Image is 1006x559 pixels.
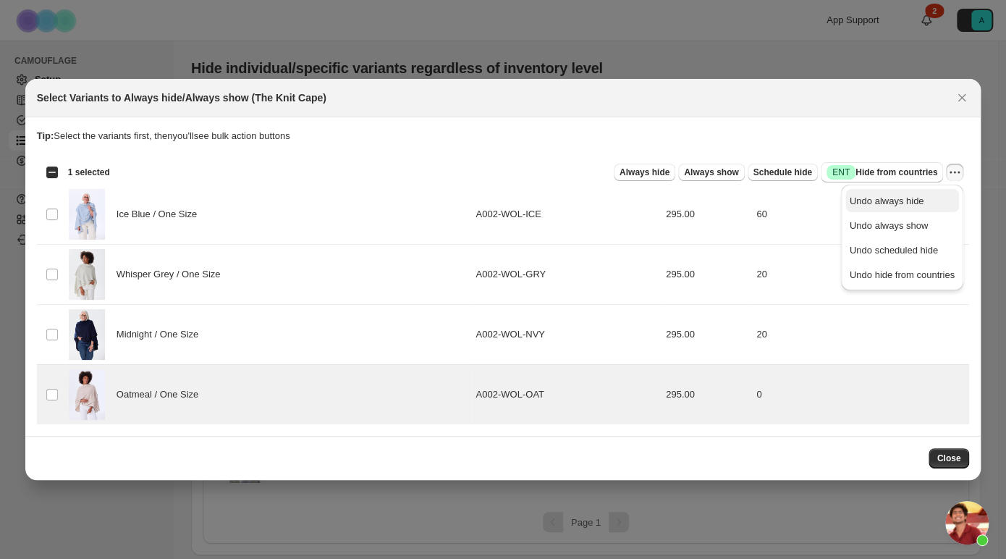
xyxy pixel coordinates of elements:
[952,88,972,108] button: Close
[752,305,969,365] td: 20
[929,448,970,468] button: Close
[661,185,752,245] td: 295.00
[69,309,105,360] img: Cheryl_Midnight_knit_Cape_4366.jpg
[661,364,752,424] td: 295.00
[821,162,943,182] button: SuccessENTHide from countries
[752,185,969,245] td: 60
[678,164,744,181] button: Always show
[945,501,989,545] div: Open chat
[471,364,661,424] td: A002-WOL-OAT
[845,263,959,286] button: Undo hide from countries
[471,245,661,305] td: A002-WOL-GRY
[68,167,110,178] span: 1 selected
[69,369,105,420] img: Knit_Cape_oatmeal_Gabby_9568.jpg
[845,214,959,237] button: Undo always show
[684,167,738,178] span: Always show
[471,305,661,365] td: A002-WOL-NVY
[37,91,326,105] h2: Select Variants to Always hide/Always show (The Knit Cape)
[117,327,206,342] span: Midnight / One Size
[752,364,969,424] td: 0
[937,453,961,464] span: Close
[850,269,955,280] span: Undo hide from countries
[850,220,928,231] span: Undo always show
[117,207,205,222] span: Ice Blue / One Size
[832,167,850,178] span: ENT
[661,305,752,365] td: 295.00
[614,164,675,181] button: Always hide
[471,185,661,245] td: A002-WOL-ICE
[850,245,938,256] span: Undo scheduled hide
[753,167,812,178] span: Schedule hide
[845,189,959,212] button: Undo always hide
[827,165,937,180] span: Hide from countries
[37,130,54,141] strong: Tip:
[850,196,924,206] span: Undo always hide
[69,189,105,240] img: Knit_Cape_Ice_blue_Cheryl_8914.jpg
[117,267,229,282] span: Whisper Grey / One Size
[117,387,206,402] span: Oatmeal / One Size
[752,245,969,305] td: 20
[37,129,970,143] p: Select the variants first, then you'll see bulk action buttons
[661,245,752,305] td: 295.00
[620,167,669,178] span: Always hide
[748,164,818,181] button: Schedule hide
[69,249,105,300] img: Gabby_Whisper_Grey_Knit_Cape_4112.jpg
[845,238,959,261] button: Undo scheduled hide
[946,164,963,181] button: More actions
